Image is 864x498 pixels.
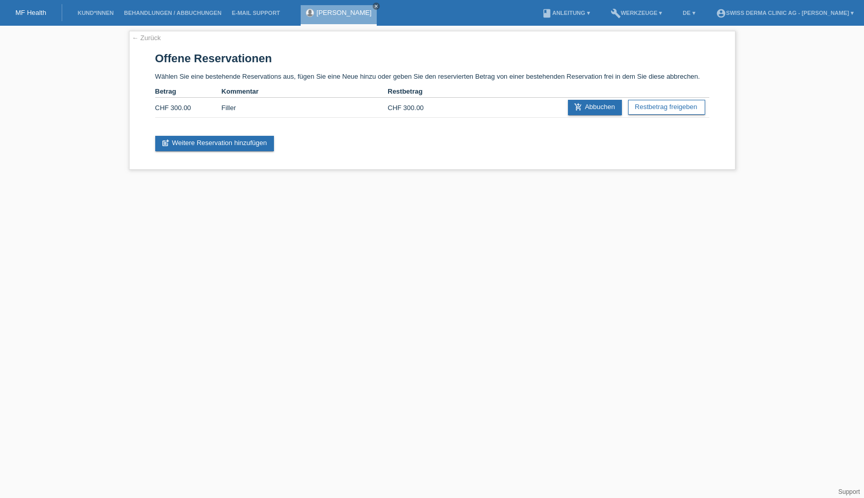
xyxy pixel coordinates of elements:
a: bookAnleitung ▾ [537,10,595,16]
a: [PERSON_NAME] [317,9,372,16]
a: account_circleSwiss Derma Clinic AG - [PERSON_NAME] ▾ [711,10,859,16]
td: CHF 300.00 [388,98,454,118]
th: Betrag [155,85,222,98]
i: add_shopping_cart [574,103,582,111]
a: Kund*innen [72,10,119,16]
a: DE ▾ [677,10,700,16]
td: CHF 300.00 [155,98,222,118]
a: close [373,3,380,10]
a: Support [838,488,860,495]
i: close [374,4,379,9]
th: Kommentar [222,85,388,98]
td: Filler [222,98,388,118]
a: ← Zurück [132,34,161,42]
a: Behandlungen / Abbuchungen [119,10,227,16]
a: Restbetrag freigeben [628,100,705,115]
i: account_circle [716,8,726,19]
a: MF Health [15,9,46,16]
i: book [542,8,552,19]
a: E-Mail Support [227,10,285,16]
i: post_add [161,139,170,147]
a: buildWerkzeuge ▾ [605,10,668,16]
i: build [611,8,621,19]
div: Wählen Sie eine bestehende Reservations aus, fügen Sie eine Neue hinzu oder geben Sie den reservi... [129,31,736,170]
th: Restbetrag [388,85,454,98]
a: add_shopping_cartAbbuchen [568,100,622,115]
h1: Offene Reservationen [155,52,709,65]
a: post_addWeitere Reservation hinzufügen [155,136,274,151]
